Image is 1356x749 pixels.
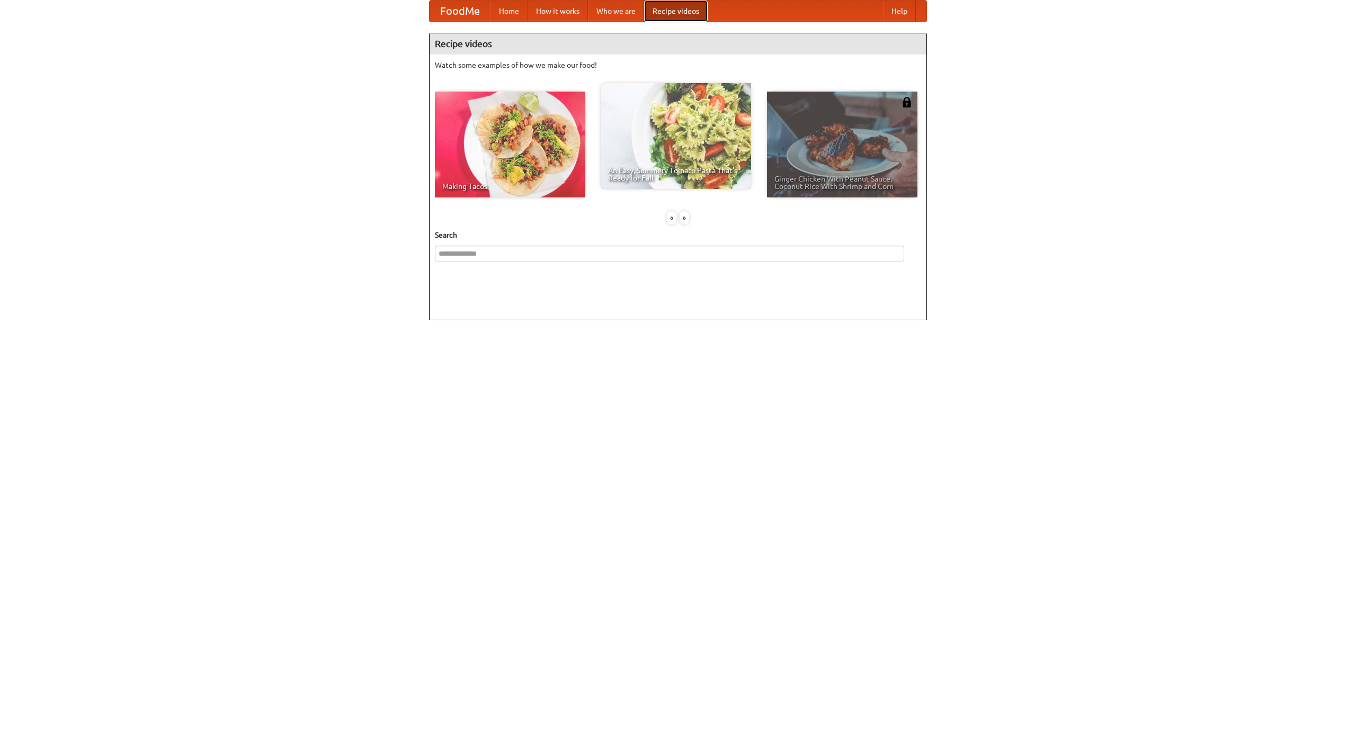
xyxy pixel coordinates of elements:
div: « [667,211,676,224]
div: » [680,211,689,224]
a: Who we are [588,1,644,22]
a: FoodMe [430,1,490,22]
span: Making Tacos [442,183,578,190]
a: Home [490,1,528,22]
a: Recipe videos [644,1,708,22]
h4: Recipe videos [430,33,926,55]
a: Help [883,1,916,22]
img: 483408.png [902,97,912,107]
a: An Easy, Summery Tomato Pasta That's Ready for Fall [601,83,751,189]
a: How it works [528,1,588,22]
span: An Easy, Summery Tomato Pasta That's Ready for Fall [608,167,744,182]
h5: Search [435,230,921,240]
a: Making Tacos [435,92,585,197]
p: Watch some examples of how we make our food! [435,60,921,70]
